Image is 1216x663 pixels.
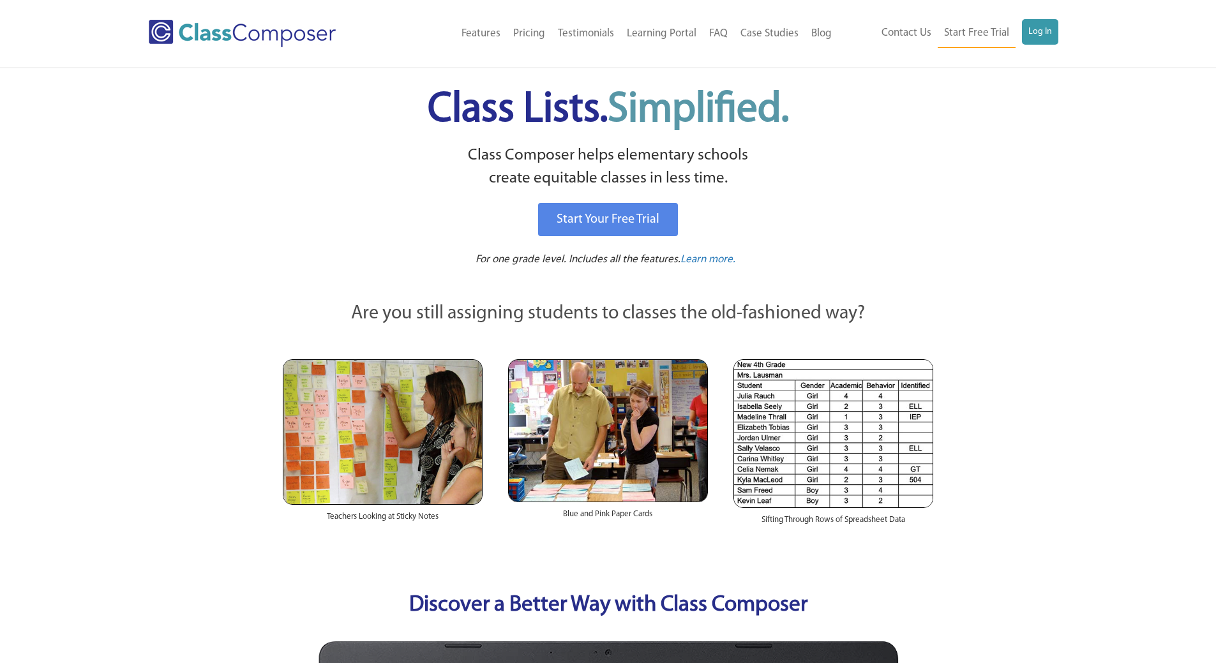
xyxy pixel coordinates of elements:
[538,203,678,236] a: Start Your Free Trial
[680,252,735,268] a: Learn more.
[620,20,703,48] a: Learning Portal
[149,20,336,47] img: Class Composer
[283,300,934,328] p: Are you still assigning students to classes the old-fashioned way?
[938,19,1016,48] a: Start Free Trial
[608,89,789,131] span: Simplified.
[507,20,552,48] a: Pricing
[1022,19,1058,45] a: Log In
[680,254,735,265] span: Learn more.
[734,20,805,48] a: Case Studies
[455,20,507,48] a: Features
[283,359,483,505] img: Teachers Looking at Sticky Notes
[508,359,708,502] img: Blue and Pink Paper Cards
[281,144,936,191] p: Class Composer helps elementary schools create equitable classes in less time.
[557,213,659,226] span: Start Your Free Trial
[428,89,789,131] span: Class Lists.
[875,19,938,47] a: Contact Us
[388,20,838,48] nav: Header Menu
[552,20,620,48] a: Testimonials
[733,508,933,539] div: Sifting Through Rows of Spreadsheet Data
[805,20,838,48] a: Blog
[508,502,708,533] div: Blue and Pink Paper Cards
[733,359,933,508] img: Spreadsheets
[476,254,680,265] span: For one grade level. Includes all the features.
[838,19,1058,48] nav: Header Menu
[283,505,483,535] div: Teachers Looking at Sticky Notes
[703,20,734,48] a: FAQ
[270,590,947,622] p: Discover a Better Way with Class Composer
